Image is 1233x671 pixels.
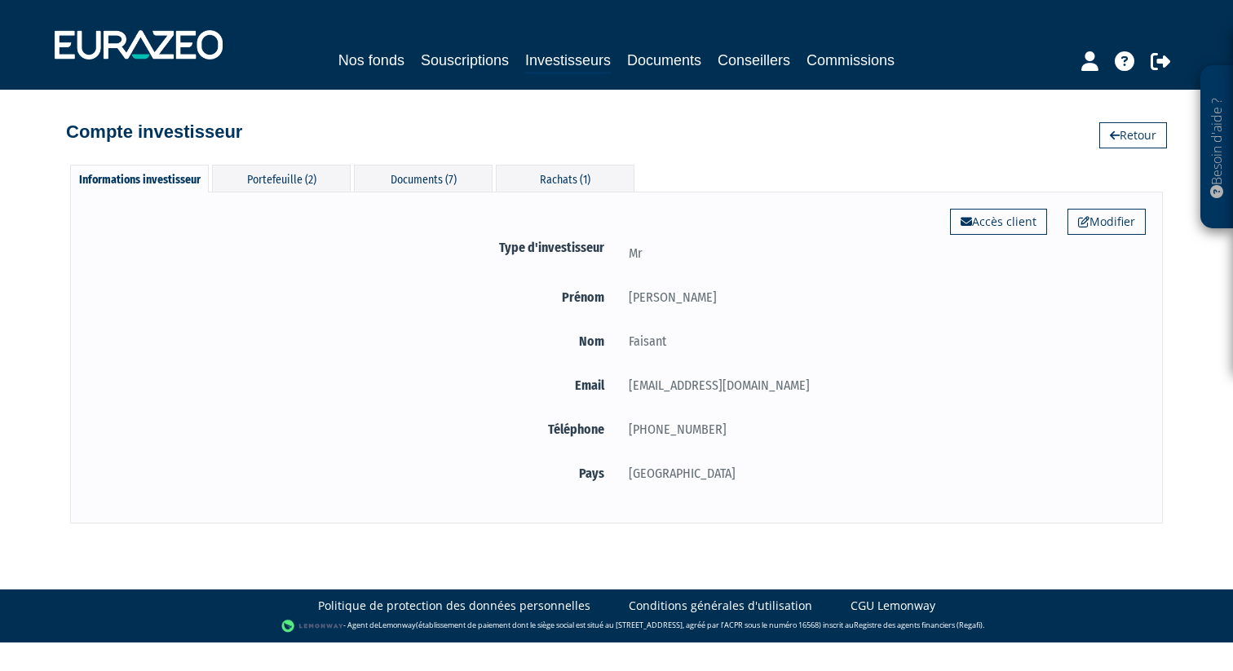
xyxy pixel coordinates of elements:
[616,331,1146,351] div: Faisant
[55,30,223,60] img: 1732889491-logotype_eurazeo_blanc_rvb.png
[338,49,404,72] a: Nos fonds
[318,598,590,614] a: Politique de protection des données personnelles
[950,209,1047,235] a: Accès client
[616,287,1146,307] div: [PERSON_NAME]
[525,49,611,74] a: Investisseurs
[616,243,1146,263] div: Mr
[16,618,1217,634] div: - Agent de (établissement de paiement dont le siège social est situé au [STREET_ADDRESS], agréé p...
[718,49,790,72] a: Conseillers
[851,598,935,614] a: CGU Lemonway
[1208,74,1226,221] p: Besoin d'aide ?
[807,49,895,72] a: Commissions
[378,620,416,631] a: Lemonway
[87,237,616,258] label: Type d'investisseur
[281,618,344,634] img: logo-lemonway.png
[87,463,616,483] label: Pays
[87,331,616,351] label: Nom
[212,165,351,192] div: Portefeuille (2)
[616,463,1146,483] div: [GEOGRAPHIC_DATA]
[87,375,616,395] label: Email
[1099,122,1167,148] a: Retour
[854,620,983,631] a: Registre des agents financiers (Regafi)
[1067,209,1146,235] a: Modifier
[87,287,616,307] label: Prénom
[354,165,493,192] div: Documents (7)
[70,165,209,192] div: Informations investisseur
[421,49,509,72] a: Souscriptions
[66,122,242,142] h4: Compte investisseur
[616,375,1146,395] div: [EMAIL_ADDRESS][DOMAIN_NAME]
[616,419,1146,439] div: [PHONE_NUMBER]
[629,598,812,614] a: Conditions générales d'utilisation
[627,49,701,72] a: Documents
[496,165,634,192] div: Rachats (1)
[87,419,616,439] label: Téléphone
